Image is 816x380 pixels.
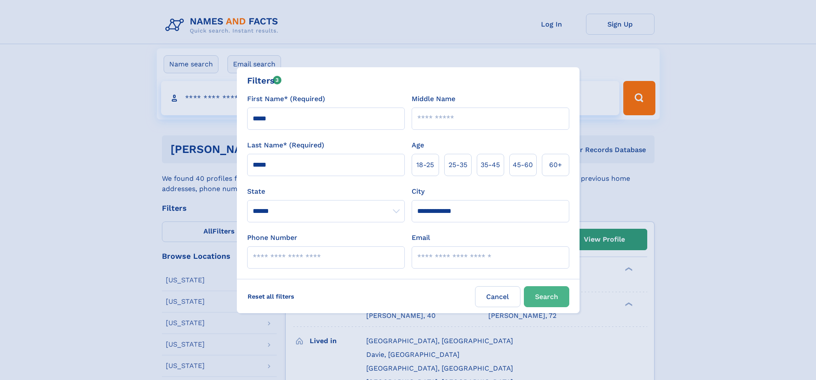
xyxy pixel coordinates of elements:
[513,160,533,170] span: 45‑60
[247,140,324,150] label: Last Name* (Required)
[416,160,434,170] span: 18‑25
[412,186,424,197] label: City
[247,186,405,197] label: State
[549,160,562,170] span: 60+
[412,140,424,150] label: Age
[475,286,520,307] label: Cancel
[247,74,282,87] div: Filters
[242,286,300,307] label: Reset all filters
[481,160,500,170] span: 35‑45
[412,233,430,243] label: Email
[412,94,455,104] label: Middle Name
[247,94,325,104] label: First Name* (Required)
[448,160,467,170] span: 25‑35
[524,286,569,307] button: Search
[247,233,297,243] label: Phone Number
